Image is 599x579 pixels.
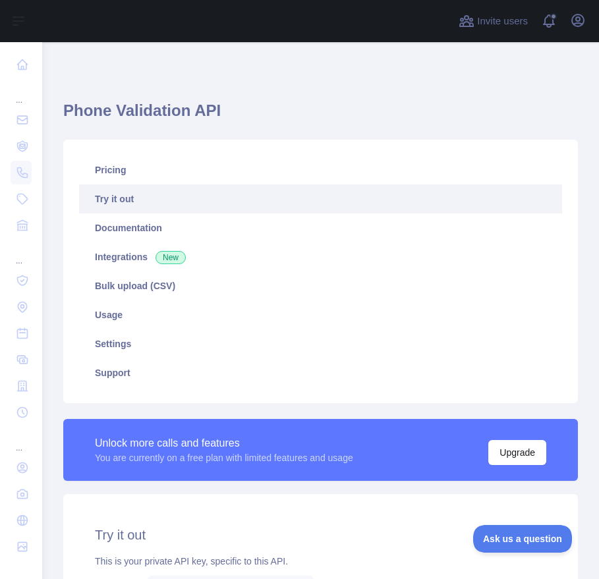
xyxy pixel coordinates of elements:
div: ... [11,240,32,266]
div: Unlock more calls and features [95,435,353,451]
h1: Phone Validation API [63,100,578,132]
button: Invite users [456,11,530,32]
div: ... [11,79,32,105]
button: Upgrade [488,440,546,465]
a: Bulk upload (CSV) [79,271,562,300]
span: New [156,251,186,264]
a: Settings [79,329,562,358]
a: Support [79,358,562,387]
span: Invite users [477,14,528,29]
a: Integrations New [79,242,562,271]
a: Pricing [79,155,562,184]
div: This is your private API key, specific to this API. [95,555,546,568]
a: Documentation [79,213,562,242]
div: ... [11,427,32,453]
a: Try it out [79,184,562,213]
a: Usage [79,300,562,329]
div: You are currently on a free plan with limited features and usage [95,451,353,464]
iframe: Toggle Customer Support [473,525,573,553]
h2: Try it out [95,526,546,544]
